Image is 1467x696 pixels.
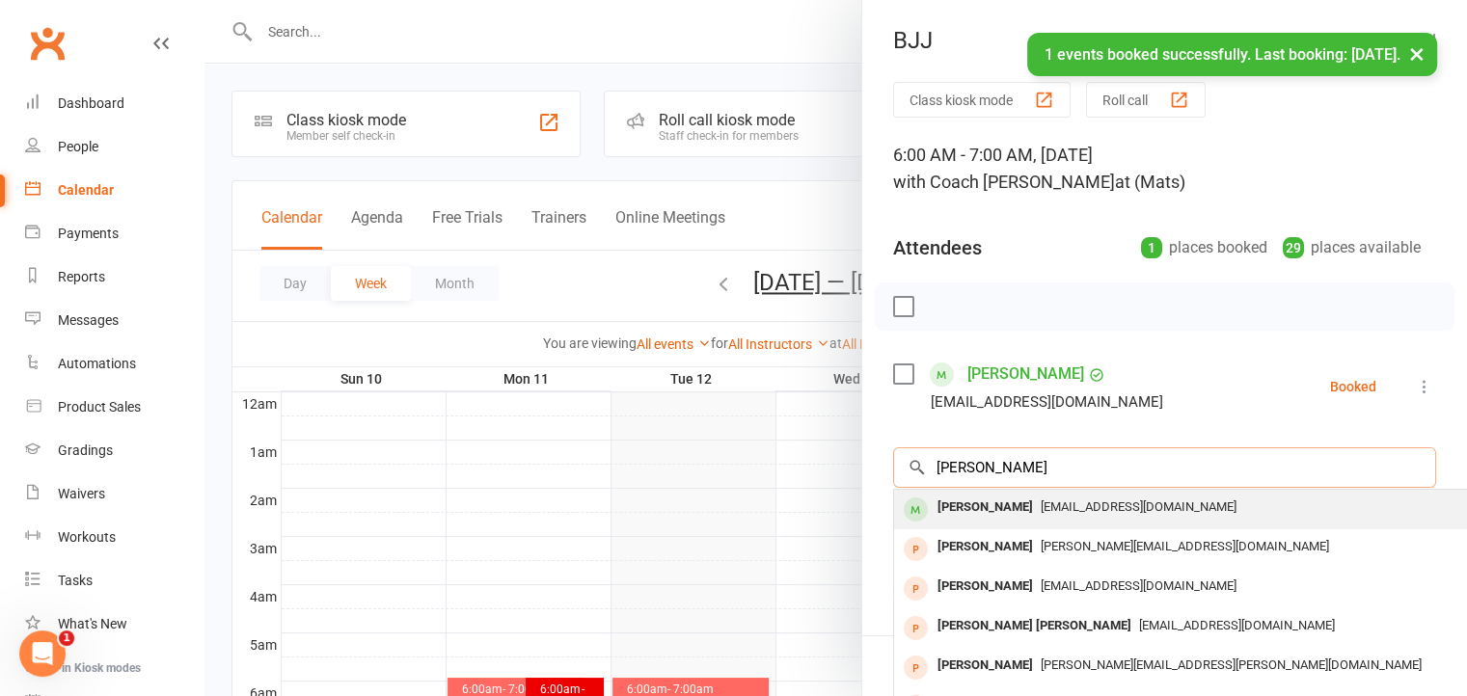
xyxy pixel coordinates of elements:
a: Clubworx [23,19,71,67]
span: [EMAIL_ADDRESS][DOMAIN_NAME] [1041,499,1236,514]
a: Product Sales [25,386,204,429]
div: Messages [58,312,119,328]
iframe: Intercom live chat [19,630,66,677]
button: Roll call [1086,82,1206,118]
div: Dashboard [58,95,124,111]
a: People [25,125,204,169]
div: Payments [58,226,119,241]
a: Messages [25,299,204,342]
div: member [904,497,928,522]
a: Waivers [25,472,204,516]
div: places available [1283,234,1421,261]
a: [PERSON_NAME] [967,359,1084,389]
div: [PERSON_NAME] [930,573,1041,601]
div: Booked [1330,380,1376,393]
div: Attendees [893,234,982,261]
div: 29 [1283,237,1304,258]
div: Waivers [58,486,105,501]
div: 1 [1141,237,1162,258]
div: Tasks [58,573,93,588]
div: Calendar [58,182,114,198]
div: [PERSON_NAME] [930,533,1041,561]
div: Gradings [58,442,113,458]
button: Class kiosk mode [893,82,1071,118]
span: 1 [59,630,74,646]
div: [PERSON_NAME] [930,494,1041,522]
a: Workouts [25,516,204,559]
div: 1 events booked successfully. Last booking: [DATE]. [1027,33,1437,76]
div: prospect [904,537,928,561]
div: People [58,139,98,154]
div: BJJ [862,27,1467,54]
div: [EMAIL_ADDRESS][DOMAIN_NAME] [931,389,1163,415]
span: at (Mats) [1115,172,1185,192]
span: [PERSON_NAME][EMAIL_ADDRESS][PERSON_NAME][DOMAIN_NAME] [1041,657,1422,672]
div: Automations [58,356,136,371]
div: [PERSON_NAME] [PERSON_NAME] [930,612,1139,640]
input: Search to add attendees [893,447,1436,488]
div: What's New [58,616,127,631]
span: [PERSON_NAME][EMAIL_ADDRESS][DOMAIN_NAME] [1041,539,1329,553]
a: Reports [25,255,204,299]
div: [PERSON_NAME] [930,652,1041,680]
div: places booked [1141,234,1267,261]
a: What's New [25,602,204,646]
div: Reports [58,269,105,284]
a: Payments [25,212,204,255]
a: Dashboard [25,82,204,125]
a: Gradings [25,429,204,472]
span: with Coach [PERSON_NAME] [893,172,1115,192]
div: 6:00 AM - 7:00 AM, [DATE] [893,142,1436,196]
div: prospect [904,616,928,640]
a: Tasks [25,559,204,602]
div: Product Sales [58,399,141,415]
a: Calendar [25,169,204,212]
a: Automations [25,342,204,386]
div: Workouts [58,529,116,545]
span: [EMAIL_ADDRESS][DOMAIN_NAME] [1041,578,1236,593]
div: prospect [904,576,928,601]
div: prospect [904,656,928,680]
span: [EMAIL_ADDRESS][DOMAIN_NAME] [1139,618,1335,632]
button: × [1399,33,1434,74]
